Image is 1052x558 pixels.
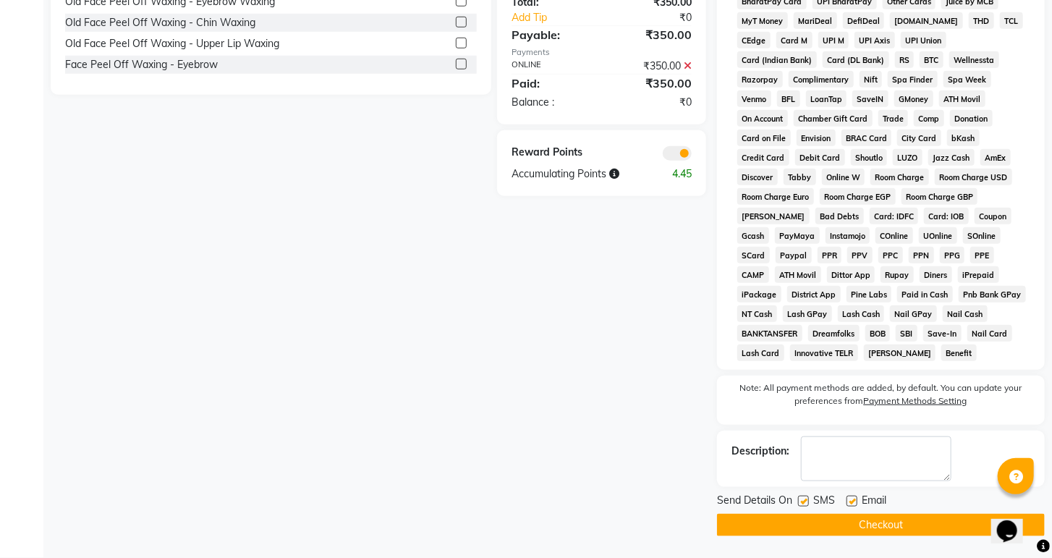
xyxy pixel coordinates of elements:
[808,325,860,342] span: Dreamfolks
[941,344,977,361] span: Benefit
[794,12,837,29] span: MariDeal
[843,12,885,29] span: DefiDeal
[777,90,800,107] span: BFL
[901,32,946,48] span: UPI Union
[919,227,957,244] span: UOnline
[731,381,1030,413] label: Note: All payment methods are added, by default. You can update your preferences from
[501,145,602,161] div: Reward Points
[924,208,969,224] span: Card: IOB
[737,32,771,48] span: CEdge
[512,46,692,59] div: Payments
[601,95,703,110] div: ₹0
[737,71,783,88] span: Razorpay
[818,247,842,263] span: PPR
[737,130,791,146] span: Card on File
[963,227,1001,244] span: SOnline
[737,286,781,303] span: iPackage
[797,130,836,146] span: Envision
[737,51,817,68] span: Card (Indian Bank)
[928,149,975,166] span: Jazz Cash
[862,493,886,511] span: Email
[501,75,602,92] div: Paid:
[737,188,814,205] span: Room Charge Euro
[601,75,703,92] div: ₹350.00
[897,286,953,303] span: Paid in Cash
[967,325,1012,342] span: Nail Card
[737,149,789,166] span: Credit Card
[737,12,788,29] span: MyT Money
[737,90,771,107] span: Venmo
[65,36,279,51] div: Old Face Peel Off Waxing - Upper Lip Waxing
[864,394,967,407] label: Payment Methods Setting
[737,247,770,263] span: SCard
[870,169,929,185] span: Room Charge
[737,305,777,322] span: NT Cash
[896,325,917,342] span: SBI
[914,110,944,127] span: Comp
[794,110,873,127] span: Chamber Gift Card
[902,188,978,205] span: Room Charge GBP
[895,51,915,68] span: RS
[813,493,835,511] span: SMS
[737,344,784,361] span: Lash Card
[737,169,778,185] span: Discover
[940,247,965,263] span: PPG
[775,227,820,244] span: PayMaya
[501,26,602,43] div: Payable:
[847,247,873,263] span: PPV
[970,247,994,263] span: PPE
[864,344,936,361] span: [PERSON_NAME]
[980,149,1011,166] span: AmEx
[823,51,889,68] span: Card (DL Bank)
[1000,12,1023,29] span: TCL
[652,166,703,182] div: 4.45
[865,325,891,342] span: BOB
[737,110,788,127] span: On Account
[826,227,870,244] span: Instamojo
[870,208,919,224] span: Card: IDFC
[852,90,888,107] span: SaveIN
[783,305,832,322] span: Lash GPay
[991,500,1038,544] iframe: chat widget
[950,110,993,127] span: Donation
[737,208,810,224] span: [PERSON_NAME]
[851,149,888,166] span: Shoutlo
[881,266,914,283] span: Rupay
[601,59,703,74] div: ₹350.00
[717,493,792,511] span: Send Details On
[854,32,895,48] span: UPI Axis
[784,169,816,185] span: Tabby
[65,57,218,72] div: Face Peel Off Waxing - Eyebrow
[731,444,789,459] div: Description:
[806,90,847,107] span: LoanTap
[789,71,854,88] span: Complimentary
[958,266,999,283] span: iPrepaid
[827,266,875,283] span: Dittor App
[501,166,652,182] div: Accumulating Points
[776,247,812,263] span: Paypal
[619,10,703,25] div: ₹0
[775,266,821,283] span: ATH Movil
[897,130,941,146] span: City Card
[776,32,813,48] span: Card M
[890,305,937,322] span: Nail GPay
[841,130,892,146] span: BRAC Card
[949,51,999,68] span: Wellnessta
[878,110,909,127] span: Trade
[501,10,619,25] a: Add Tip
[920,266,952,283] span: Diners
[893,149,922,166] span: LUZO
[890,12,963,29] span: [DOMAIN_NAME]
[820,188,896,205] span: Room Charge EGP
[923,325,962,342] span: Save-In
[847,286,892,303] span: Pine Labs
[975,208,1011,224] span: Coupon
[815,208,864,224] span: Bad Debts
[838,305,885,322] span: Lash Cash
[943,71,991,88] span: Spa Week
[822,169,865,185] span: Online W
[959,286,1026,303] span: Pnb Bank GPay
[947,130,980,146] span: bKash
[888,71,938,88] span: Spa Finder
[818,32,849,48] span: UPI M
